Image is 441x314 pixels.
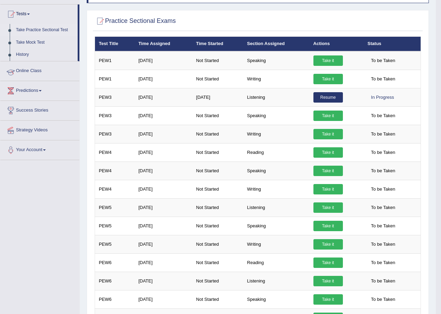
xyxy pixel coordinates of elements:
[367,184,399,194] span: To be Taken
[135,70,192,88] td: [DATE]
[13,36,78,49] a: Take Mock Test
[95,180,135,198] td: PEW4
[192,143,243,162] td: Not Started
[135,180,192,198] td: [DATE]
[95,235,135,253] td: PEW5
[243,290,310,308] td: Speaking
[367,147,399,158] span: To be Taken
[192,125,243,143] td: Not Started
[243,235,310,253] td: Writing
[367,221,399,231] span: To be Taken
[313,221,343,231] a: Take it
[192,253,243,272] td: Not Started
[243,106,310,125] td: Speaking
[243,143,310,162] td: Reading
[95,198,135,217] td: PEW5
[95,290,135,308] td: PEW6
[367,74,399,84] span: To be Taken
[192,235,243,253] td: Not Started
[367,202,399,213] span: To be Taken
[95,16,176,26] h2: Practice Sectional Exams
[192,88,243,106] td: [DATE]
[367,276,399,286] span: To be Taken
[95,272,135,290] td: PEW6
[192,51,243,70] td: Not Started
[192,198,243,217] td: Not Started
[243,217,310,235] td: Speaking
[0,5,78,22] a: Tests
[313,258,343,268] a: Take it
[135,125,192,143] td: [DATE]
[367,111,399,121] span: To be Taken
[135,198,192,217] td: [DATE]
[313,166,343,176] a: Take it
[135,290,192,308] td: [DATE]
[95,88,135,106] td: PEW3
[135,143,192,162] td: [DATE]
[313,239,343,250] a: Take it
[243,70,310,88] td: Writing
[95,162,135,180] td: PEW4
[243,51,310,70] td: Speaking
[310,37,364,51] th: Actions
[367,129,399,139] span: To be Taken
[0,101,79,118] a: Success Stories
[95,106,135,125] td: PEW3
[243,253,310,272] td: Reading
[243,125,310,143] td: Writing
[135,106,192,125] td: [DATE]
[313,147,343,158] a: Take it
[192,106,243,125] td: Not Started
[367,166,399,176] span: To be Taken
[367,239,399,250] span: To be Taken
[13,49,78,61] a: History
[95,253,135,272] td: PEW6
[192,272,243,290] td: Not Started
[243,88,310,106] td: Listening
[243,37,310,51] th: Section Assigned
[192,217,243,235] td: Not Started
[135,37,192,51] th: Time Assigned
[313,184,343,194] a: Take it
[313,92,343,103] a: Resume
[313,55,343,66] a: Take it
[135,253,192,272] td: [DATE]
[95,37,135,51] th: Test Title
[192,290,243,308] td: Not Started
[192,162,243,180] td: Not Started
[313,276,343,286] a: Take it
[367,92,397,103] div: In Progress
[95,51,135,70] td: PEW1
[135,235,192,253] td: [DATE]
[135,272,192,290] td: [DATE]
[192,37,243,51] th: Time Started
[313,202,343,213] a: Take it
[135,88,192,106] td: [DATE]
[367,294,399,305] span: To be Taken
[313,129,343,139] a: Take it
[0,81,79,98] a: Predictions
[243,198,310,217] td: Listening
[135,217,192,235] td: [DATE]
[192,180,243,198] td: Not Started
[13,24,78,36] a: Take Practice Sectional Test
[0,61,79,79] a: Online Class
[0,140,79,158] a: Your Account
[313,111,343,121] a: Take it
[192,70,243,88] td: Not Started
[367,55,399,66] span: To be Taken
[243,272,310,290] td: Listening
[243,180,310,198] td: Writing
[313,294,343,305] a: Take it
[95,70,135,88] td: PEW1
[95,217,135,235] td: PEW5
[367,258,399,268] span: To be Taken
[364,37,421,51] th: Status
[0,121,79,138] a: Strategy Videos
[135,162,192,180] td: [DATE]
[313,74,343,84] a: Take it
[243,162,310,180] td: Speaking
[95,143,135,162] td: PEW4
[95,125,135,143] td: PEW3
[135,51,192,70] td: [DATE]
